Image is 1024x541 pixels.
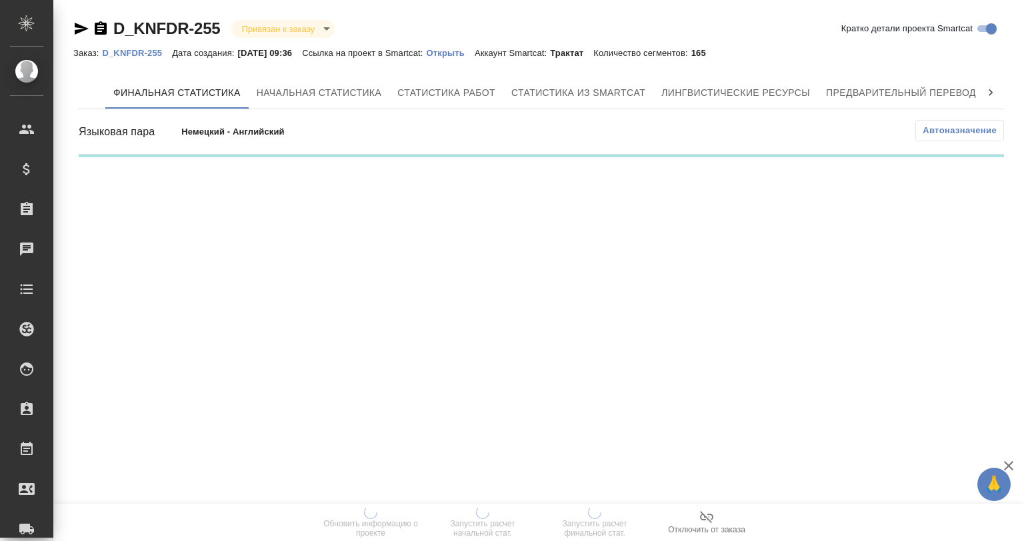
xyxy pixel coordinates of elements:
[983,470,1005,498] span: 🙏
[257,85,382,101] span: Начальная статистика
[231,20,335,38] div: Привязан к заказу
[181,125,387,139] p: Немецкий - Английский
[915,120,1004,141] button: Автоназначение
[691,48,716,58] p: 165
[302,48,426,58] p: Ссылка на проект в Smartcat:
[238,48,303,58] p: [DATE] 09:36
[826,85,976,101] span: Предварительный перевод
[427,47,475,58] a: Открыть
[661,85,810,101] span: Лингвистические ресурсы
[73,21,89,37] button: Скопировать ссылку для ЯМессенджера
[73,48,102,58] p: Заказ:
[172,48,237,58] p: Дата создания:
[550,48,593,58] p: Трактат
[841,22,973,35] span: Кратко детали проекта Smartcat
[238,23,319,35] button: Привязан к заказу
[923,124,997,137] span: Автоназначение
[113,85,241,101] span: Финальная статистика
[102,47,172,58] a: D_KNFDR-255
[113,19,221,37] a: D_KNFDR-255
[93,21,109,37] button: Скопировать ссылку
[511,85,645,101] span: Статистика из Smartcat
[475,48,550,58] p: Аккаунт Smartcat:
[102,48,172,58] p: D_KNFDR-255
[427,48,475,58] p: Открыть
[397,85,495,101] span: Статистика работ
[79,124,181,140] div: Языковая пара
[593,48,691,58] p: Количество сегментов:
[977,468,1011,501] button: 🙏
